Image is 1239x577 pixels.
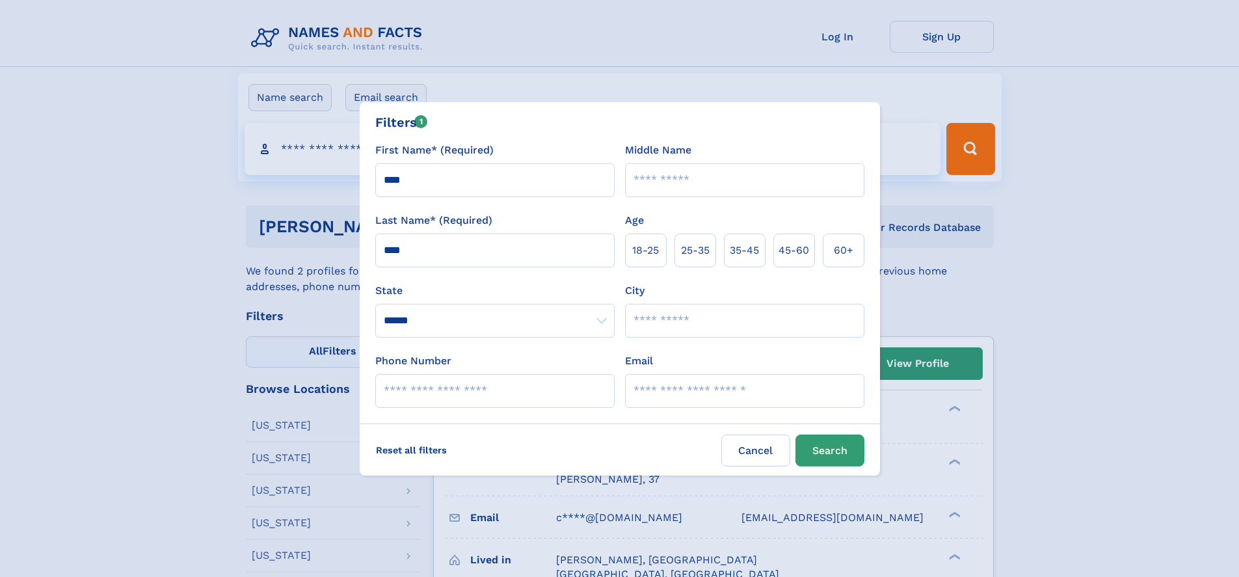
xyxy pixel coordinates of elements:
[375,353,451,369] label: Phone Number
[375,213,492,228] label: Last Name* (Required)
[632,243,659,258] span: 18‑25
[681,243,710,258] span: 25‑35
[779,243,809,258] span: 45‑60
[375,113,428,132] div: Filters
[625,213,644,228] label: Age
[625,283,645,299] label: City
[625,142,691,158] label: Middle Name
[367,435,455,466] label: Reset all filters
[795,435,864,466] button: Search
[375,283,615,299] label: State
[375,142,494,158] label: First Name* (Required)
[721,435,790,466] label: Cancel
[834,243,853,258] span: 60+
[730,243,759,258] span: 35‑45
[625,353,653,369] label: Email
